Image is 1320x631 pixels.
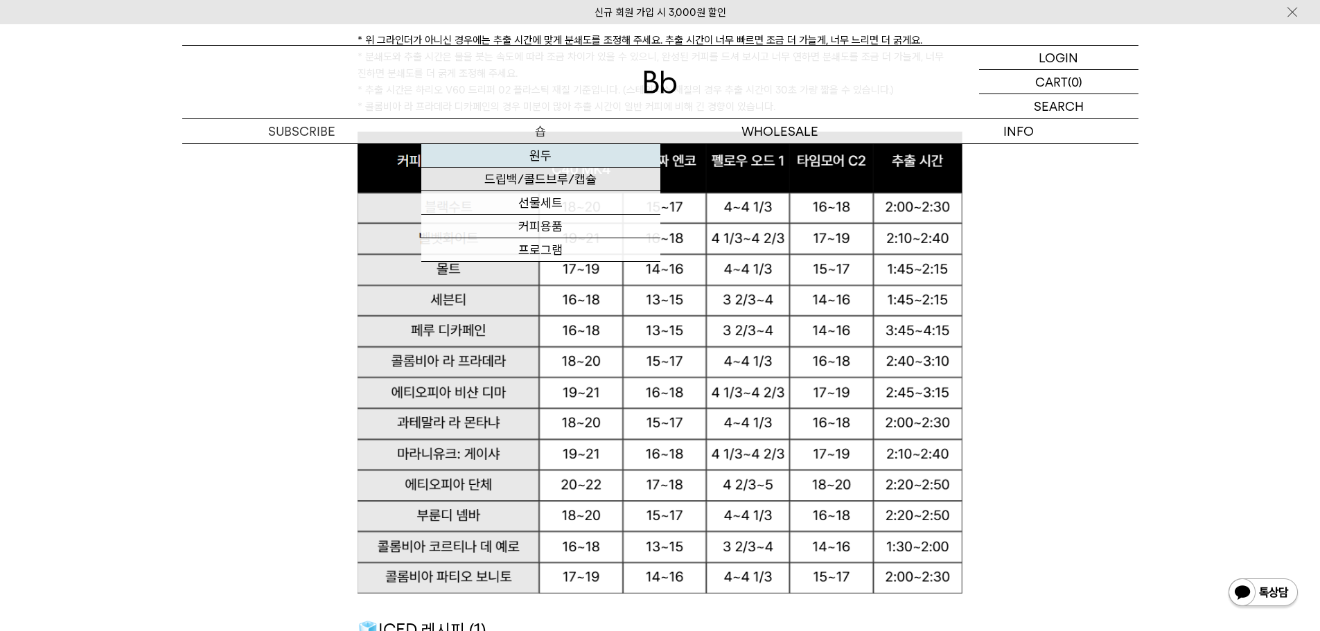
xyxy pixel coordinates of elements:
a: LOGIN [979,46,1138,70]
img: 9d945ae89810a0af21cc183671e5f301_184241.png [358,132,962,594]
a: 커피용품 [421,215,660,238]
p: WHOLESALE [660,119,899,143]
a: 신규 회원 가입 시 3,000원 할인 [595,6,726,19]
p: SEARCH [1034,94,1084,118]
a: CART (0) [979,70,1138,94]
p: INFO [899,119,1138,143]
a: 프로그램 [421,238,660,262]
a: 숍 [421,119,660,143]
p: (0) [1068,70,1082,94]
a: 드립백/콜드브루/캡슐 [421,168,660,191]
a: 선물세트 [421,191,660,215]
img: 로고 [644,71,677,94]
a: SUBSCRIBE [182,119,421,143]
p: LOGIN [1039,46,1078,69]
p: CART [1035,70,1068,94]
a: 원두 [421,144,660,168]
img: 카카오톡 채널 1:1 채팅 버튼 [1227,577,1299,610]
